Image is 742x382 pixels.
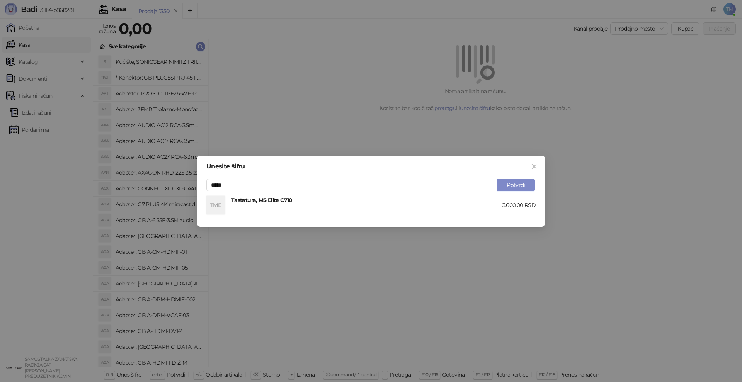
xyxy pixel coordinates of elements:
[497,179,535,191] button: Potvrdi
[528,160,540,173] button: Close
[231,196,502,204] h4: Tastatura, MS Elite C710
[531,163,537,170] span: close
[206,196,225,214] div: TME
[502,201,536,209] div: 3.600,00 RSD
[528,163,540,170] span: Zatvori
[206,163,536,170] div: Unesite šifru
